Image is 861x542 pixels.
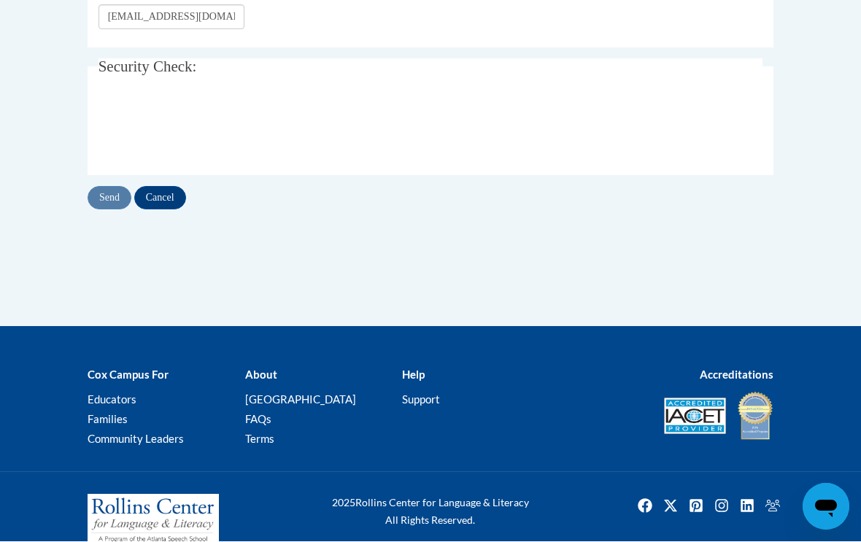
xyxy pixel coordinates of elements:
[633,495,657,518] a: Facebook
[88,413,128,426] a: Families
[803,484,849,530] iframe: Button to launch messaging window
[245,393,356,406] a: [GEOGRAPHIC_DATA]
[88,433,184,446] a: Community Leaders
[88,368,169,382] b: Cox Campus For
[245,368,277,382] b: About
[402,393,440,406] a: Support
[99,101,320,158] iframe: reCAPTCHA
[761,495,784,518] a: Facebook Group
[664,398,726,435] img: Accredited IACET® Provider
[99,5,244,30] input: Email
[737,391,773,442] img: IDA® Accredited
[134,187,186,210] input: Cancel
[700,368,773,382] b: Accreditations
[99,58,197,76] span: Security Check:
[88,393,136,406] a: Educators
[402,368,425,382] b: Help
[710,495,733,518] a: Instagram
[684,495,708,518] img: Pinterest icon
[245,413,271,426] a: FAQs
[659,495,682,518] img: Twitter icon
[633,495,657,518] img: Facebook icon
[735,495,759,518] a: Linkedin
[735,495,759,518] img: LinkedIn icon
[312,495,548,530] div: Rollins Center for Language & Literacy All Rights Reserved.
[710,495,733,518] img: Instagram icon
[245,433,274,446] a: Terms
[684,495,708,518] a: Pinterest
[332,497,355,509] span: 2025
[659,495,682,518] a: Twitter
[761,495,784,518] img: Facebook group icon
